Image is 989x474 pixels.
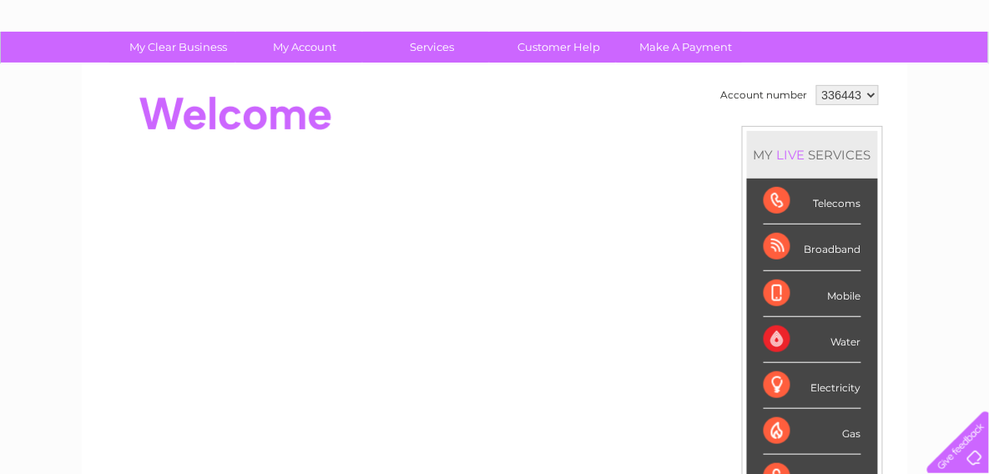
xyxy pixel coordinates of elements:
[747,131,878,179] div: MY SERVICES
[844,71,868,83] a: Blog
[490,32,628,63] a: Customer Help
[774,147,809,163] div: LIVE
[737,71,774,83] a: Energy
[764,363,861,409] div: Electricity
[764,271,861,317] div: Mobile
[617,32,754,63] a: Make A Payment
[717,81,812,109] td: Account number
[764,409,861,455] div: Gas
[236,32,374,63] a: My Account
[109,32,247,63] a: My Clear Business
[934,71,973,83] a: Log out
[695,71,727,83] a: Water
[363,32,501,63] a: Services
[674,8,790,29] a: 0333 014 3131
[764,179,861,224] div: Telecoms
[784,71,834,83] a: Telecoms
[101,9,890,81] div: Clear Business is a trading name of Verastar Limited (registered in [GEOGRAPHIC_DATA] No. 3667643...
[878,71,919,83] a: Contact
[764,224,861,270] div: Broadband
[764,317,861,363] div: Water
[34,43,119,94] img: logo.png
